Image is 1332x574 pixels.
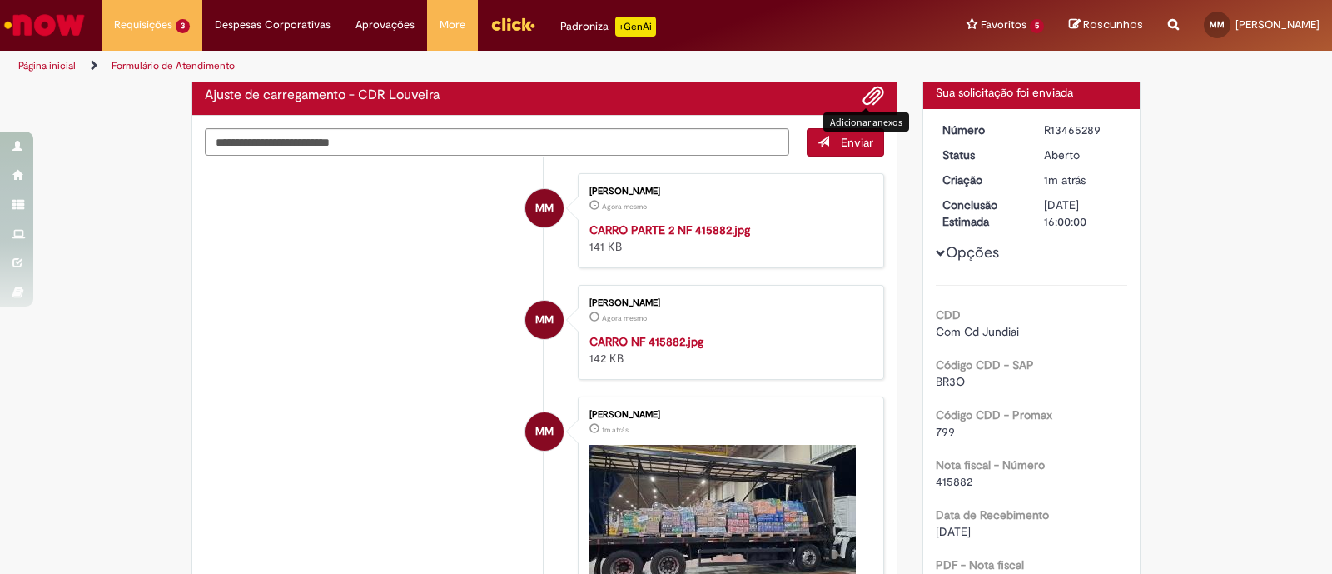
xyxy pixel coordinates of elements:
[615,17,656,37] p: +GenAi
[936,307,961,322] b: CDD
[525,301,564,339] div: Mariana Cicconi Murillo
[936,524,971,539] span: [DATE]
[936,557,1024,572] b: PDF - Nota fiscal
[176,19,190,33] span: 3
[936,474,972,489] span: 415882
[589,333,867,367] div: 142 KB
[535,412,554,452] span: MM
[930,122,1032,138] dt: Número
[936,457,1045,472] b: Nota fiscal - Número
[936,374,965,389] span: BR3O
[490,12,535,37] img: click_logo_yellow_360x200.png
[18,59,76,72] a: Página inicial
[1044,172,1121,188] div: 30/08/2025 19:53:02
[589,222,867,255] div: 141 KB
[1069,17,1143,33] a: Rascunhos
[535,300,554,340] span: MM
[936,407,1052,422] b: Código CDD - Promax
[1044,197,1121,230] div: [DATE] 16:00:00
[589,222,750,237] a: CARRO PARTE 2 NF 415882.jpg
[602,313,647,323] span: Agora mesmo
[589,410,867,420] div: [PERSON_NAME]
[936,85,1073,100] span: Sua solicitação foi enviada
[1083,17,1143,32] span: Rascunhos
[936,507,1049,522] b: Data de Recebimento
[1235,17,1320,32] span: [PERSON_NAME]
[1044,122,1121,138] div: R13465289
[589,187,867,197] div: [PERSON_NAME]
[936,324,1019,339] span: Com Cd Jundiai
[602,202,647,212] span: Agora mesmo
[114,17,172,33] span: Requisições
[205,88,440,103] h2: Ajuste de carregamento - CDR Louveira Histórico de tíquete
[841,135,873,150] span: Enviar
[930,197,1032,230] dt: Conclusão Estimada
[1044,172,1086,187] time: 30/08/2025 19:53:02
[589,298,867,308] div: [PERSON_NAME]
[535,188,554,228] span: MM
[936,424,955,439] span: 799
[602,202,647,212] time: 30/08/2025 19:53:53
[205,128,789,157] textarea: Digite sua mensagem aqui...
[1044,172,1086,187] span: 1m atrás
[602,425,629,435] span: 1m atrás
[981,17,1026,33] span: Favoritos
[2,8,87,42] img: ServiceNow
[589,334,703,349] a: CARRO NF 415882.jpg
[525,189,564,227] div: Mariana Cicconi Murillo
[215,17,331,33] span: Despesas Corporativas
[12,51,876,82] ul: Trilhas de página
[862,85,884,107] button: Adicionar anexos
[525,412,564,451] div: Mariana Cicconi Murillo
[807,128,884,157] button: Enviar
[355,17,415,33] span: Aprovações
[1210,19,1225,30] span: MM
[930,172,1032,188] dt: Criação
[823,112,909,132] div: Adicionar anexos
[1030,19,1044,33] span: 5
[440,17,465,33] span: More
[112,59,235,72] a: Formulário de Atendimento
[936,357,1034,372] b: Código CDD - SAP
[1044,147,1121,163] div: Aberto
[930,147,1032,163] dt: Status
[560,17,656,37] div: Padroniza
